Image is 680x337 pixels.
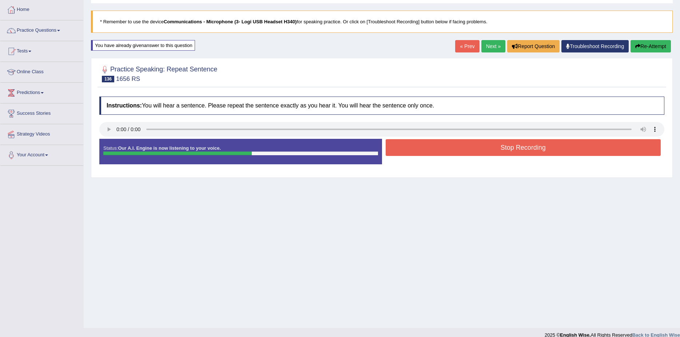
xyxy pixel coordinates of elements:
[455,40,479,52] a: « Prev
[0,20,83,39] a: Practice Questions
[507,40,560,52] button: Report Question
[116,75,140,82] small: 1656 RS
[99,139,382,164] div: Status:
[0,62,83,80] a: Online Class
[0,124,83,142] a: Strategy Videos
[102,76,114,82] span: 136
[0,145,83,163] a: Your Account
[386,139,661,156] button: Stop Recording
[0,103,83,122] a: Success Stories
[107,102,142,109] b: Instructions:
[0,83,83,101] a: Predictions
[561,40,629,52] a: Troubleshoot Recording
[91,40,195,51] div: You have already given answer to this question
[481,40,505,52] a: Next »
[631,40,671,52] button: Re-Attempt
[118,145,221,151] strong: Our A.I. Engine is now listening to your voice.
[0,41,83,59] a: Tests
[164,19,297,24] b: Communications - Microphone (3- Logi USB Headset H340)
[99,64,217,82] h2: Practice Speaking: Repeat Sentence
[99,97,664,115] h4: You will hear a sentence. Please repeat the sentence exactly as you hear it. You will hear the se...
[91,11,673,33] blockquote: * Remember to use the device for speaking practice. Or click on [Troubleshoot Recording] button b...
